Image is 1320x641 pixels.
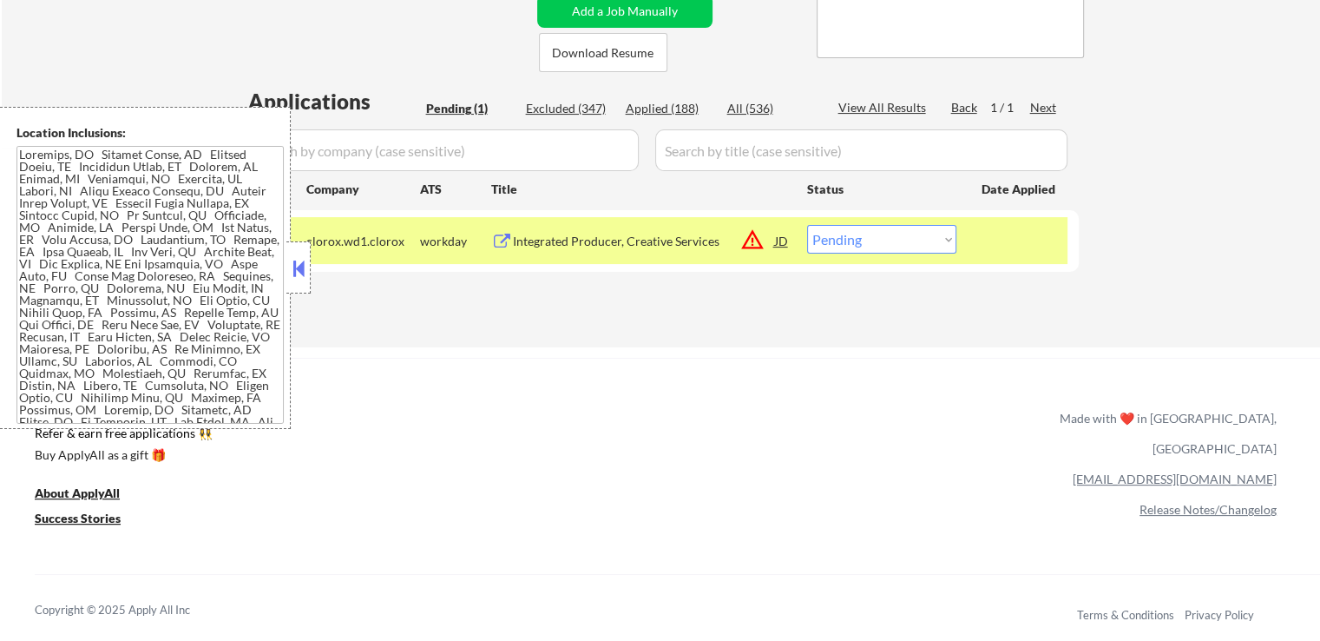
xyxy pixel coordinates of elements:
[838,99,931,116] div: View All Results
[1139,502,1277,517] a: Release Notes/Changelog
[990,99,1030,116] div: 1 / 1
[773,225,791,256] div: JD
[491,181,791,198] div: Title
[951,99,979,116] div: Back
[35,486,120,500] u: About ApplyAll
[740,228,765,252] button: warning_amber
[539,33,667,72] button: Download Resume
[1053,403,1277,464] div: Made with ❤️ in [GEOGRAPHIC_DATA], [GEOGRAPHIC_DATA]
[655,129,1067,171] input: Search by title (case sensitive)
[35,427,697,446] a: Refer & earn free applications 👯‍♀️
[1073,472,1277,486] a: [EMAIL_ADDRESS][DOMAIN_NAME]
[306,181,420,198] div: Company
[306,233,420,250] div: clorox.wd1.clorox
[420,233,491,250] div: workday
[1185,608,1254,622] a: Privacy Policy
[35,509,144,531] a: Success Stories
[426,100,513,117] div: Pending (1)
[526,100,613,117] div: Excluded (347)
[35,449,208,461] div: Buy ApplyAll as a gift 🎁
[1030,99,1058,116] div: Next
[248,129,639,171] input: Search by company (case sensitive)
[420,181,491,198] div: ATS
[1077,608,1174,622] a: Terms & Conditions
[35,511,121,525] u: Success Stories
[35,446,208,467] a: Buy ApplyAll as a gift 🎁
[982,181,1058,198] div: Date Applied
[807,173,956,204] div: Status
[35,484,144,506] a: About ApplyAll
[727,100,814,117] div: All (536)
[513,233,775,250] div: Integrated Producer, Creative Services
[35,602,234,619] div: Copyright © 2025 Apply All Inc
[626,100,713,117] div: Applied (188)
[248,91,420,112] div: Applications
[16,124,284,142] div: Location Inclusions:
